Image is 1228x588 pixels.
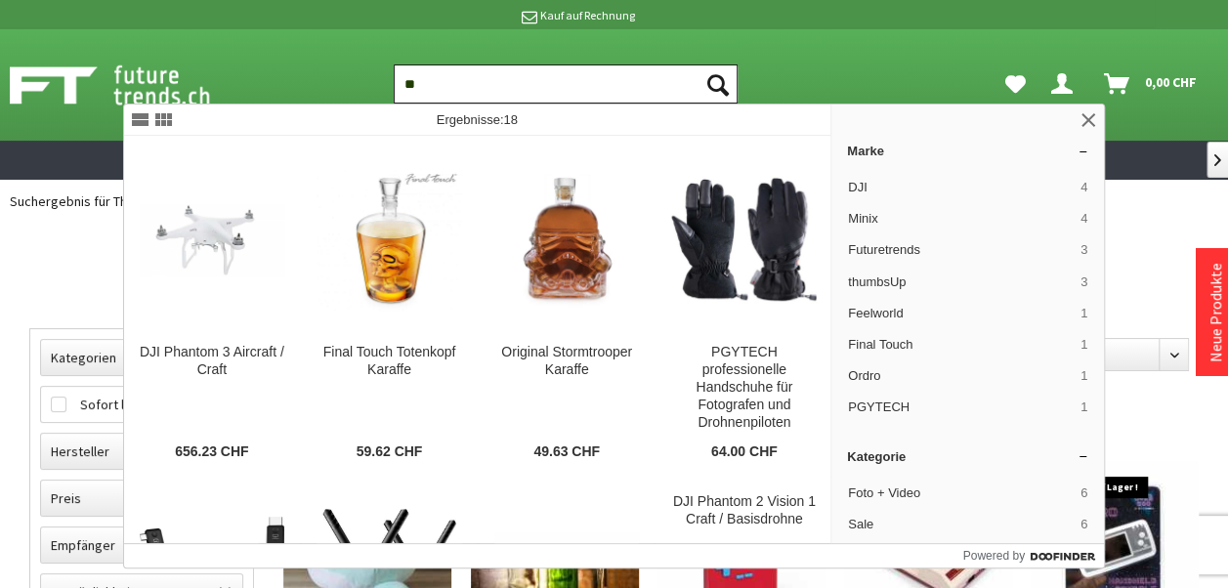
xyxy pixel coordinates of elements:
img: PGYTECH professionelle Handschuhe für Fotografen und Drohnenpiloten [671,168,817,314]
span: 1 [1080,399,1087,416]
a: Meine Favoriten [995,64,1036,104]
span: 6 [1080,484,1087,502]
a: Final Touch Totenkopf Karaffe Final Touch Totenkopf Karaffe 59.62 CHF [301,137,478,477]
span: Futuretrends [848,241,1073,259]
a: Original Stormtrooper Karaffe Original Stormtrooper Karaffe 49.63 CHF [479,137,656,477]
span: Ergebnisse: [437,112,518,127]
span: Minix [848,210,1073,228]
span: Ordro [848,367,1073,385]
span: 4 [1080,179,1087,196]
a: PGYTECH professionelle Handschuhe für Fotografen und Drohnenpiloten PGYTECH professionelle Handsc... [656,137,832,477]
span: DJI [848,179,1073,196]
a: DJI Phantom 3 Aircraft / Craft DJI Phantom 3 Aircraft / Craft 656.23 CHF [124,137,301,477]
img: Original Stormtrooper Karaffe [494,168,640,314]
span: PGYTECH [848,399,1073,416]
a: Warenkorb [1096,64,1207,104]
span: 64.00 CHF [711,443,778,461]
div: Original Stormtrooper Karaffe [494,344,640,379]
span: 1 [1080,336,1087,354]
label: Kategorien [41,340,242,375]
img: Shop Futuretrends - zur Startseite wechseln [10,61,253,109]
span: Foto + Video [848,484,1073,502]
span: 3 [1080,241,1087,259]
span: 1 [1080,367,1087,385]
span: 1 [1080,305,1087,322]
span: 18 [503,112,517,127]
span: Suchergebnis für ThumbsUp [10,192,175,210]
span: 49.63 CHF [533,443,600,461]
button: Suchen [697,64,738,104]
span: Final Touch [848,336,1073,354]
span: Powered by [962,547,1024,565]
label: Sofort lieferbar [41,387,242,422]
div: DJI Phantom 2 Vision 1 Craft / Basisdrohne [671,493,817,528]
a: Powered by [962,544,1104,567]
span: thumbsUp [848,273,1073,291]
span: Sale [848,516,1073,533]
span: Feelworld [848,305,1073,322]
img: DJI Phantom 3 Aircraft / Craft [140,204,285,277]
div: PGYTECH professionelle Handschuhe für Fotografen und Drohnenpiloten [671,344,817,432]
a: Dein Konto [1043,64,1088,104]
span: 6 [1080,516,1087,533]
a: Neue Produkte [1206,263,1225,362]
div: DJI Phantom 3 Aircraft / Craft [140,344,285,379]
label: Hersteller [41,434,242,469]
span: 0,00 CHF [1145,66,1197,98]
img: Final Touch Totenkopf Karaffe [317,168,462,314]
label: Empfänger [41,527,242,563]
a: Marke [831,136,1104,166]
span: 656.23 CHF [175,443,248,461]
span: 59.62 CHF [357,443,423,461]
span: 3 [1080,273,1087,291]
h1: Zu "ThumbsUp" wurden Artikel gefunden! [29,262,1199,289]
input: Produkt, Marke, Kategorie, EAN, Artikelnummer… [394,64,738,104]
label: Preis [41,481,242,516]
a: Kategorie [831,441,1104,472]
div: Final Touch Totenkopf Karaffe [317,344,462,379]
span:  [1214,154,1221,166]
span: 4 [1080,210,1087,228]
